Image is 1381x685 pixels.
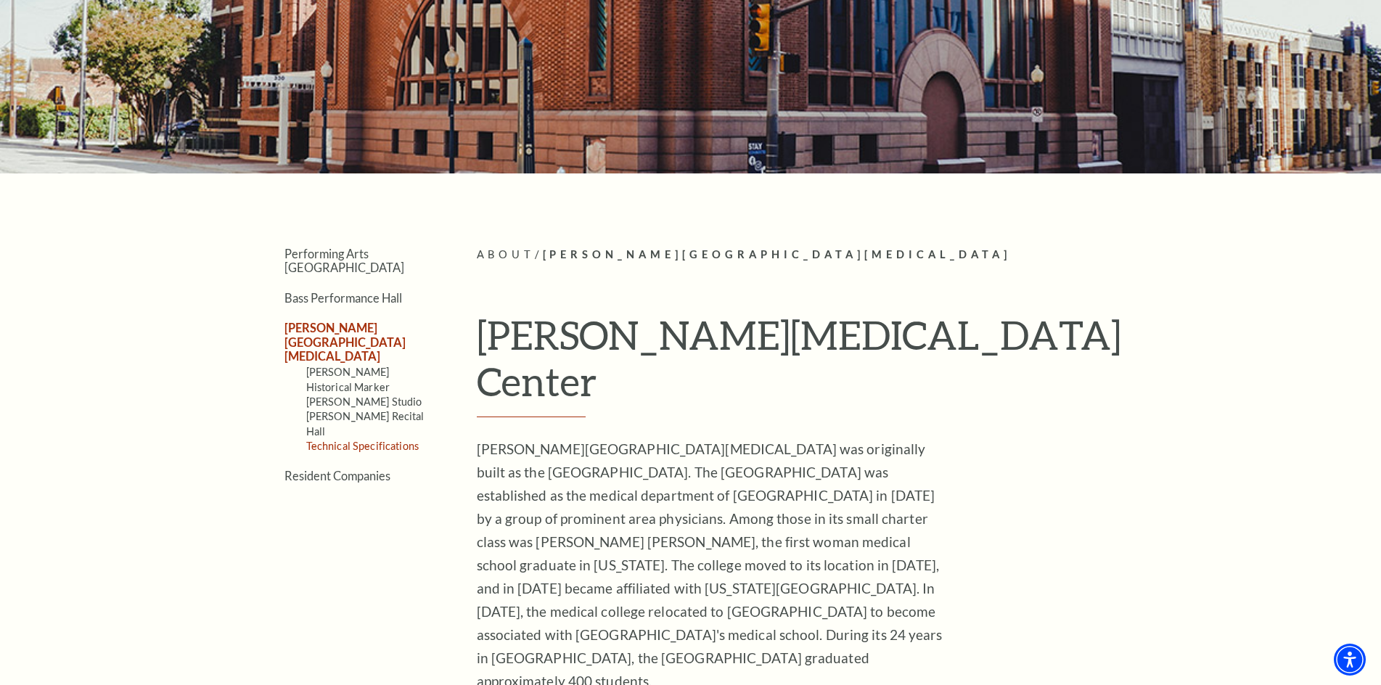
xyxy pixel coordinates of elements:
[284,321,406,363] a: [PERSON_NAME][GEOGRAPHIC_DATA][MEDICAL_DATA]
[306,440,419,452] a: Technical Specifications
[284,247,404,274] a: Performing Arts [GEOGRAPHIC_DATA]
[306,395,422,408] a: [PERSON_NAME] Studio
[477,246,1141,264] p: /
[284,469,390,483] a: Resident Companies
[543,248,1012,261] span: [PERSON_NAME][GEOGRAPHIC_DATA][MEDICAL_DATA]
[306,366,390,393] a: [PERSON_NAME] Historical Marker
[477,311,1141,418] h1: [PERSON_NAME][MEDICAL_DATA] Center
[306,410,425,437] a: [PERSON_NAME] Recital Hall
[477,248,535,261] span: About
[1334,644,1366,676] div: Accessibility Menu
[284,291,402,305] a: Bass Performance Hall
